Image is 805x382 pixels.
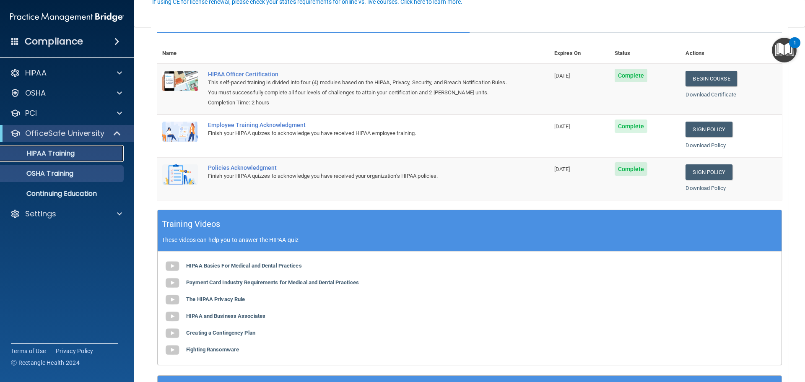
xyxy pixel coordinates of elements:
[208,171,507,181] div: Finish your HIPAA quizzes to acknowledge you have received your organization’s HIPAA policies.
[10,209,122,219] a: Settings
[549,43,610,64] th: Expires On
[793,43,796,54] div: 1
[5,149,75,158] p: HIPAA Training
[680,43,782,64] th: Actions
[186,279,359,286] b: Payment Card Industry Requirements for Medical and Dental Practices
[686,164,732,180] a: Sign Policy
[11,359,80,367] span: Ⓒ Rectangle Health 2024
[208,71,507,78] a: HIPAA Officer Certification
[208,164,507,171] div: Policies Acknowledgment
[25,36,83,47] h4: Compliance
[25,108,37,118] p: PCI
[208,128,507,138] div: Finish your HIPAA quizzes to acknowledge you have received HIPAA employee training.
[164,291,181,308] img: gray_youtube_icon.38fcd6cc.png
[686,142,726,148] a: Download Policy
[615,120,648,133] span: Complete
[10,108,122,118] a: PCI
[208,98,507,108] div: Completion Time: 2 hours
[10,9,124,26] img: PMB logo
[5,190,120,198] p: Continuing Education
[186,262,302,269] b: HIPAA Basics For Medical and Dental Practices
[56,347,93,355] a: Privacy Policy
[162,217,221,231] h5: Training Videos
[164,325,181,342] img: gray_youtube_icon.38fcd6cc.png
[164,258,181,275] img: gray_youtube_icon.38fcd6cc.png
[208,122,507,128] div: Employee Training Acknowledgment
[554,123,570,130] span: [DATE]
[25,128,104,138] p: OfficeSafe University
[10,88,122,98] a: OSHA
[164,308,181,325] img: gray_youtube_icon.38fcd6cc.png
[615,69,648,82] span: Complete
[25,88,46,98] p: OSHA
[162,236,777,243] p: These videos can help you to answer the HIPAA quiz
[157,43,203,64] th: Name
[686,122,732,137] a: Sign Policy
[186,330,255,336] b: Creating a Contingency Plan
[686,71,737,86] a: Begin Course
[554,166,570,172] span: [DATE]
[11,347,46,355] a: Terms of Use
[772,38,797,62] button: Open Resource Center, 1 new notification
[5,169,73,178] p: OSHA Training
[164,342,181,359] img: gray_youtube_icon.38fcd6cc.png
[164,275,181,291] img: gray_youtube_icon.38fcd6cc.png
[186,296,245,302] b: The HIPAA Privacy Rule
[10,68,122,78] a: HIPAA
[186,346,239,353] b: Fighting Ransomware
[610,43,681,64] th: Status
[186,313,265,319] b: HIPAA and Business Associates
[25,68,47,78] p: HIPAA
[10,128,122,138] a: OfficeSafe University
[208,78,507,98] div: This self-paced training is divided into four (4) modules based on the HIPAA, Privacy, Security, ...
[25,209,56,219] p: Settings
[554,73,570,79] span: [DATE]
[686,185,726,191] a: Download Policy
[615,162,648,176] span: Complete
[686,91,736,98] a: Download Certificate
